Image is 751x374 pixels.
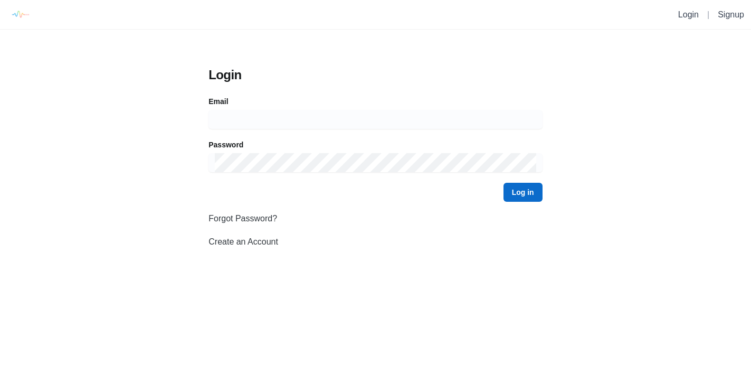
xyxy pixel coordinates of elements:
[208,67,542,83] h3: Login
[718,10,744,19] a: Signup
[503,183,543,202] button: Log in
[208,96,228,107] label: Email
[208,237,278,246] a: Create an Account
[703,8,714,21] li: |
[678,10,699,19] a: Login
[208,214,277,223] a: Forgot Password?
[208,139,243,150] label: Password
[8,3,32,26] img: logo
